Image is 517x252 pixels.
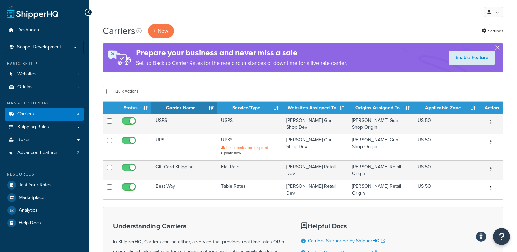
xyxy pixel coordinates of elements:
td: Table Rates [217,180,283,199]
a: Marketplace [5,192,84,204]
td: [PERSON_NAME] Gun Shop Dev [282,114,348,134]
th: Origins Assigned To: activate to sort column ascending [348,102,413,114]
td: [PERSON_NAME] Retail Dev [282,160,348,180]
a: Websites 2 [5,68,84,81]
span: Boxes [17,137,31,143]
a: Carriers 4 [5,108,84,121]
th: Carrier Name: activate to sort column ascending [151,102,217,114]
span: Websites [17,71,37,77]
span: Dashboard [17,27,41,33]
th: Status: activate to sort column ascending [116,102,151,114]
span: Help Docs [19,220,41,226]
span: 2 [77,150,79,156]
a: Help Docs [5,217,84,229]
div: Basic Setup [5,61,84,67]
td: USPS [151,114,217,134]
a: Analytics [5,204,84,216]
span: Advanced Features [17,150,59,156]
li: Origins [5,81,84,94]
a: Settings [482,26,503,36]
td: Flat Rate [217,160,283,180]
span: Carriers [17,111,34,117]
button: Open Resource Center [493,228,510,245]
td: US 50 [413,134,479,160]
td: USPS [217,114,283,134]
td: [PERSON_NAME] Retail Origin [348,160,413,180]
img: ad-rules-rateshop-fe6ec290ccb7230408bd80ed9643f0289d75e0ffd9eb532fc0e269fcd187b520.png [103,43,136,72]
td: US 50 [413,160,479,180]
td: [PERSON_NAME] Gun Shop Origin [348,134,413,160]
a: Shipping Rules [5,121,84,134]
h1: Carriers [103,24,135,38]
span: 2 [77,84,79,90]
a: Test Your Rates [5,179,84,191]
a: ShipperHQ Home [7,5,58,19]
th: Service/Type: activate to sort column ascending [217,102,283,114]
a: Origins 2 [5,81,84,94]
td: [PERSON_NAME] Gun Shop Dev [282,134,348,160]
span: Scope: Development [17,44,61,50]
a: Update now [221,150,241,156]
h3: Understanding Carriers [113,222,284,230]
a: Dashboard [5,24,84,37]
button: + New [148,24,174,38]
span: 4 [77,111,79,117]
h4: Prepare your business and never miss a sale [136,47,347,58]
span: Reauthentication required [226,145,268,150]
a: Carriers Supported by ShipperHQ [308,237,385,244]
p: Set up Backup Carrier Rates for the rare circumstances of downtime for a live rate carrier. [136,58,347,68]
td: Gift Card Shipping [151,160,217,180]
td: [PERSON_NAME] Gun Shop Origin [348,114,413,134]
div: Manage Shipping [5,100,84,106]
th: Websites Assigned To: activate to sort column ascending [282,102,348,114]
td: Best Way [151,180,217,199]
td: UPS [151,134,217,160]
td: US 50 [413,114,479,134]
span: Marketplace [19,195,44,201]
th: Applicable Zone: activate to sort column ascending [413,102,479,114]
a: Advanced Features 2 [5,146,84,159]
td: [PERSON_NAME] Retail Dev [282,180,348,199]
td: US 50 [413,180,479,199]
button: Bulk Actions [103,86,142,96]
span: 2 [77,71,79,77]
span: Test Your Rates [19,182,52,188]
h3: Helpful Docs [301,222,390,230]
span: Shipping Rules [17,124,49,130]
a: Boxes [5,134,84,146]
li: Websites [5,68,84,81]
div: Resources [5,171,84,177]
li: Carriers [5,108,84,121]
th: Action [479,102,503,114]
a: Enable Feature [449,51,495,65]
li: Advanced Features [5,146,84,159]
span: Origins [17,84,33,90]
td: UPS® [217,134,283,160]
span: Analytics [19,208,38,213]
td: [PERSON_NAME] Retail Origin [348,180,413,199]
